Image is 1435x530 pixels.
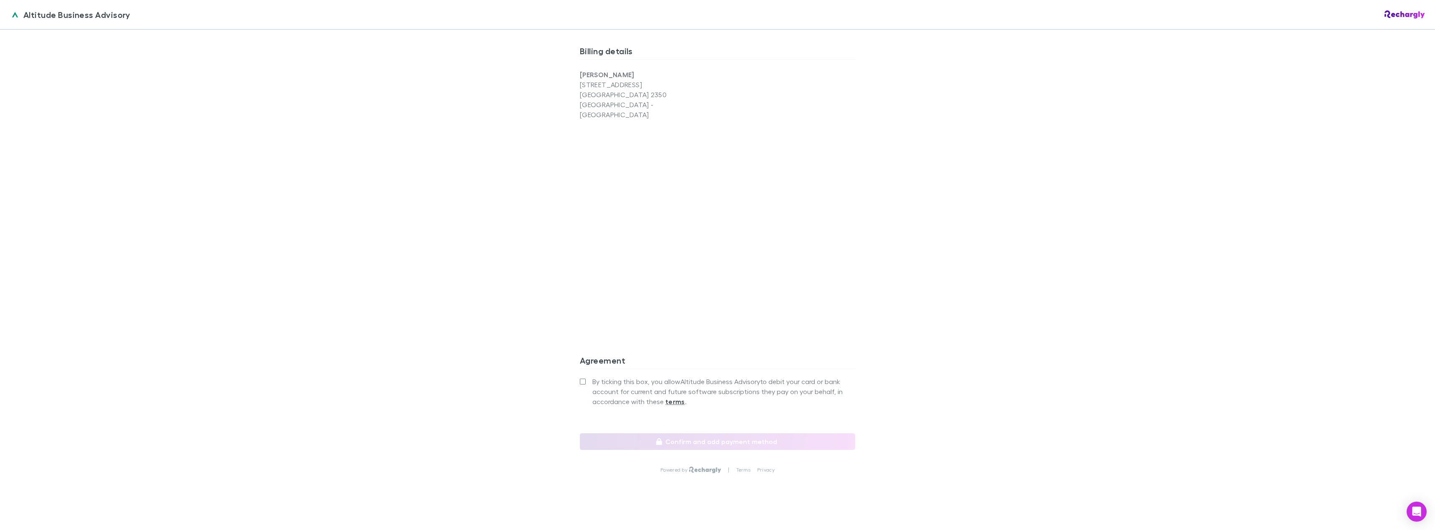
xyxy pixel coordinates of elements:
strong: terms [665,397,685,406]
h3: Billing details [580,46,855,59]
span: By ticking this box, you allow Altitude Business Advisory to debit your card or bank account for ... [592,377,855,407]
p: [STREET_ADDRESS] [580,80,717,90]
img: Rechargly Logo [1385,10,1425,19]
p: | [728,467,729,473]
p: [PERSON_NAME] [580,70,717,80]
iframe: Secure address input frame [578,125,857,317]
p: Powered by [660,467,689,473]
p: [GEOGRAPHIC_DATA] 2350 [580,90,717,100]
div: Open Intercom Messenger [1407,502,1427,522]
a: Privacy [757,467,775,473]
button: Confirm and add payment method [580,433,855,450]
span: Altitude Business Advisory [23,8,131,21]
p: [GEOGRAPHIC_DATA] - [GEOGRAPHIC_DATA] [580,100,717,120]
h3: Agreement [580,355,855,369]
img: Altitude Business Advisory's Logo [10,10,20,20]
a: Terms [736,467,750,473]
img: Rechargly Logo [689,467,721,473]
